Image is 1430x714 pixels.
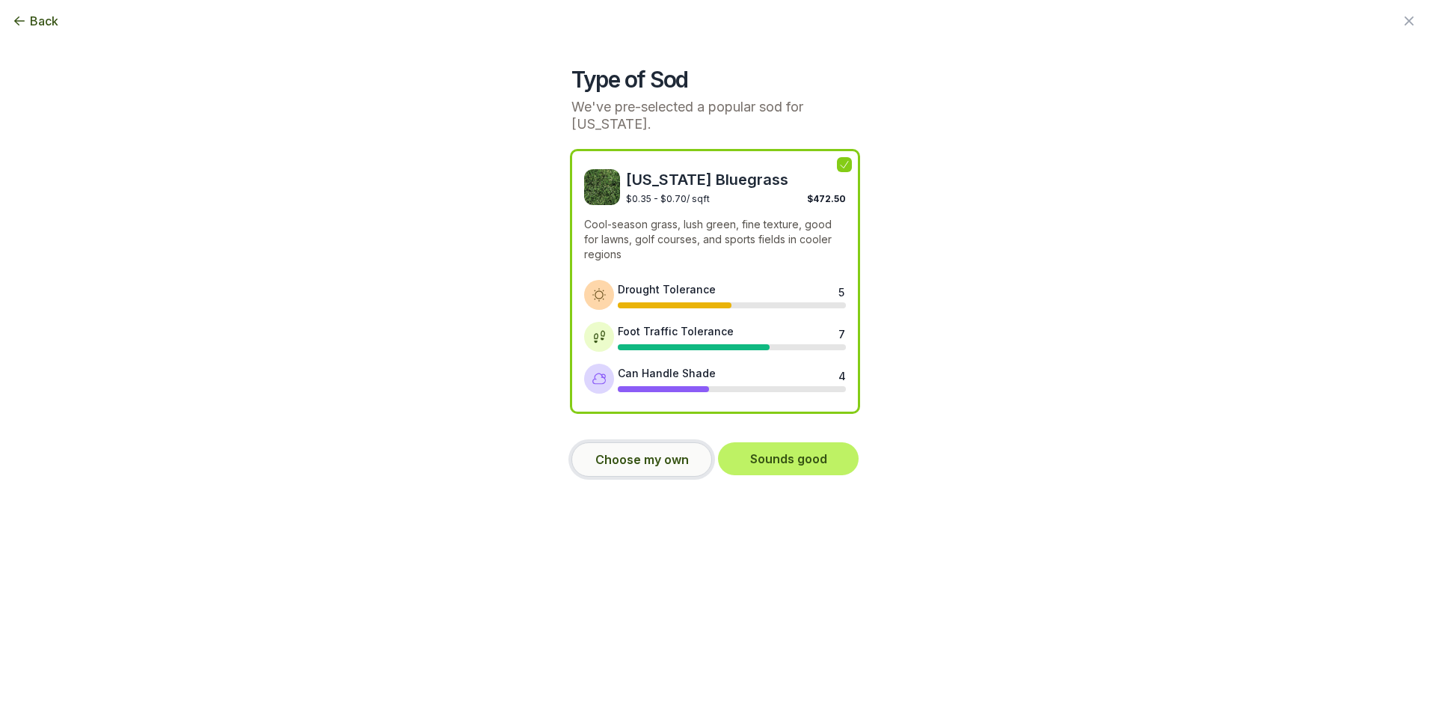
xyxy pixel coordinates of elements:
div: 7 [838,326,844,338]
button: Back [12,12,58,30]
img: Kentucky Bluegrass sod image [584,169,620,205]
div: Drought Tolerance [618,281,716,297]
div: 5 [838,284,844,296]
img: Shade tolerance icon [592,371,607,386]
img: Foot traffic tolerance icon [592,329,607,344]
span: Back [30,12,58,30]
span: $472.50 [807,193,846,204]
h2: Type of Sod [571,66,859,93]
p: Cool-season grass, lush green, fine texture, good for lawns, golf courses, and sports fields in c... [584,217,846,262]
span: [US_STATE] Bluegrass [626,169,846,190]
span: $0.35 - $0.70 / sqft [626,193,710,204]
p: We've pre-selected a popular sod for [US_STATE]. [571,99,859,132]
div: 4 [838,368,844,380]
div: Can Handle Shade [618,365,716,381]
button: Choose my own [571,442,712,477]
img: Drought tolerance icon [592,287,607,302]
button: Sounds good [718,442,859,475]
div: Foot Traffic Tolerance [618,323,734,339]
